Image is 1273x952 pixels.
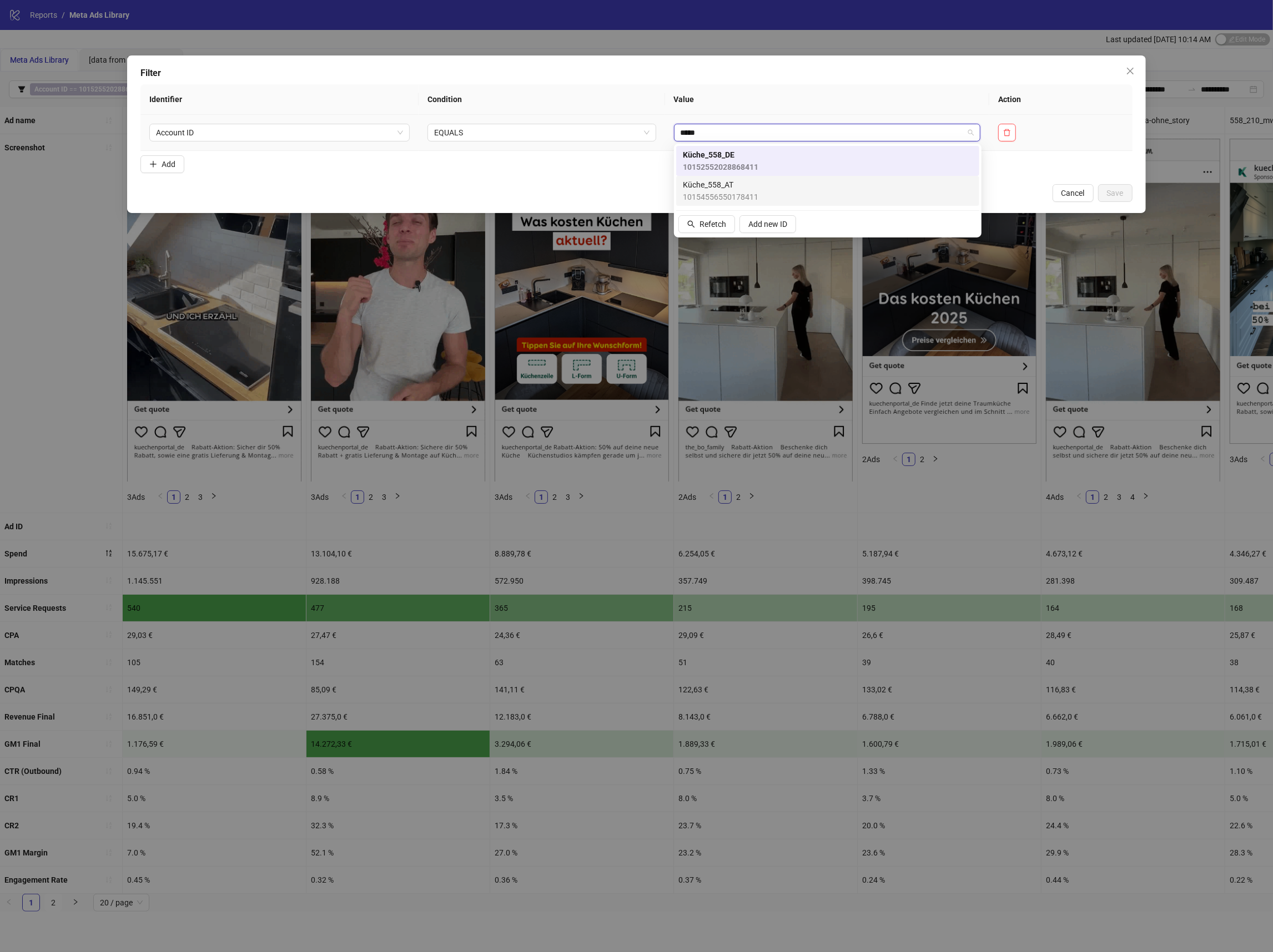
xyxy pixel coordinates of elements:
[1061,189,1085,198] span: Cancel
[1053,184,1094,202] button: Cancel
[419,84,665,115] th: Condition
[748,220,787,229] span: Add new ID
[156,124,402,141] span: Account ID
[149,160,157,168] span: plus
[683,161,758,173] span: 10152552028868411
[700,220,726,229] span: Refetch
[678,215,735,233] button: Refetch
[687,220,695,228] span: search
[665,84,990,115] th: Value
[140,67,1132,80] div: Filter
[676,146,979,176] div: Küche_558_DE
[683,191,758,203] span: 10154556550178411
[1126,67,1135,75] span: close
[1098,184,1133,202] button: Save
[434,124,650,141] span: EQUALS
[1121,62,1139,80] button: Close
[989,84,1132,115] th: Action
[140,155,184,173] button: Add
[1003,129,1011,136] span: delete
[676,176,979,206] div: Küche_558_AT
[683,149,758,161] span: Küche_558_DE
[140,84,418,115] th: Identifier
[739,215,796,233] button: Add new ID
[162,160,175,169] span: Add
[683,179,758,191] span: Küche_558_AT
